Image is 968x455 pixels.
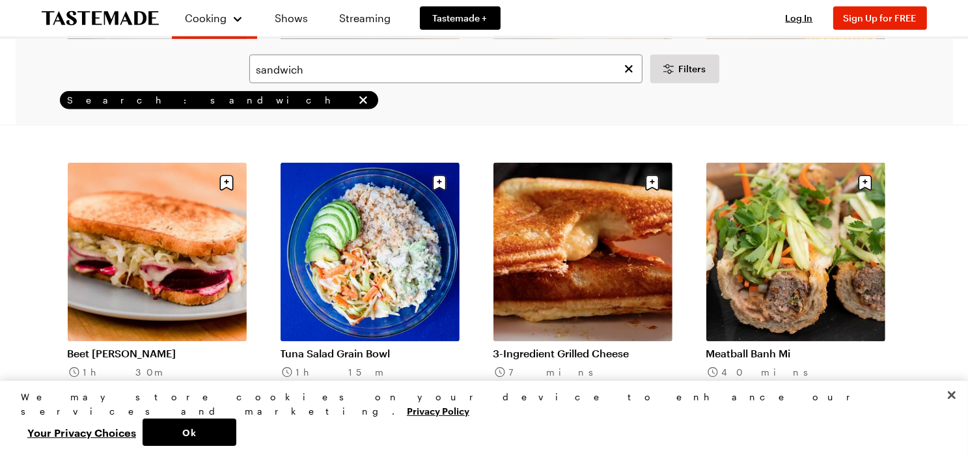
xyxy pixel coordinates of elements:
a: More information about your privacy, opens in a new tab [407,404,469,417]
button: Save recipe [853,171,878,195]
button: remove Search: sandwich [356,93,370,107]
a: 3-Ingredient Grilled Cheese [493,347,672,360]
span: Cooking [185,12,227,24]
a: To Tastemade Home Page [42,11,159,26]
button: Your Privacy Choices [21,419,143,446]
a: Tuna Salad Grain Bowl [281,347,460,360]
button: Log In [773,12,825,25]
div: Privacy [21,390,936,446]
a: Meatball Banh Mi [706,347,885,360]
button: Save recipe [427,171,452,195]
span: Tastemade + [433,12,488,25]
span: Log In [786,12,813,23]
button: Save recipe [214,171,239,195]
span: Filters [679,62,706,76]
a: Tastemade + [420,7,501,30]
button: Sign Up for FREE [833,7,927,30]
a: Beet [PERSON_NAME] [68,347,247,360]
span: Sign Up for FREE [844,12,917,23]
button: Clear search [622,62,636,76]
button: Ok [143,419,236,446]
div: We may store cookies on your device to enhance our services and marketing. [21,390,936,419]
button: Save recipe [640,171,665,195]
button: Desktop filters [650,55,719,83]
input: Search for a Recipe [249,55,643,83]
span: Search: sandwich [68,94,353,106]
button: Close [937,381,966,409]
button: Cooking [185,5,244,31]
